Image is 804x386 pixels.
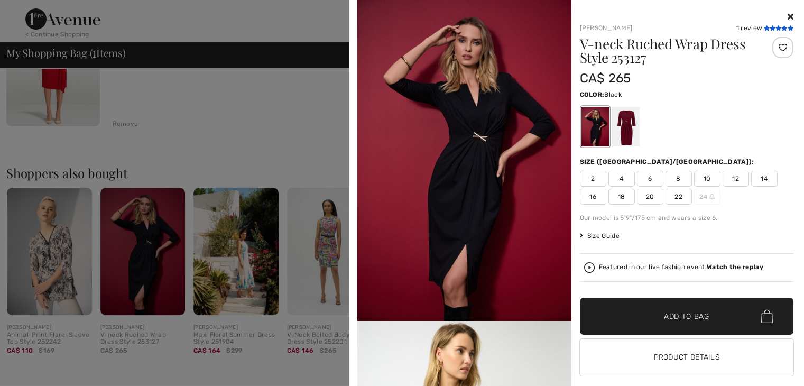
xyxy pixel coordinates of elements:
div: Black [581,107,608,146]
div: 1 review [736,23,793,33]
span: 22 [666,189,692,205]
span: 4 [608,171,635,187]
span: 18 [608,189,635,205]
span: Black [604,91,622,98]
span: 2 [580,171,606,187]
a: [PERSON_NAME] [580,24,633,32]
span: Add to Bag [664,311,709,322]
span: Size Guide [580,231,620,241]
span: Chat [23,7,45,17]
span: 8 [666,171,692,187]
img: Watch the replay [584,262,595,273]
button: Add to Bag [580,298,794,335]
span: 16 [580,189,606,205]
span: 20 [637,189,663,205]
span: 14 [751,171,778,187]
div: Merlot [612,107,639,146]
span: Color: [580,91,605,98]
span: 10 [694,171,720,187]
div: Size ([GEOGRAPHIC_DATA]/[GEOGRAPHIC_DATA]): [580,157,756,167]
span: 12 [723,171,749,187]
img: Bag.svg [761,309,773,323]
span: 24 [694,189,720,205]
button: Product Details [580,339,794,376]
strong: Watch the replay [707,263,763,271]
div: Featured in our live fashion event. [599,264,763,271]
span: 6 [637,171,663,187]
div: Our model is 5'9"/175 cm and wears a size 6. [580,213,794,223]
span: CA$ 265 [580,71,631,86]
h1: V-neck Ruched Wrap Dress Style 253127 [580,37,758,65]
img: ring-m.svg [709,194,715,199]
